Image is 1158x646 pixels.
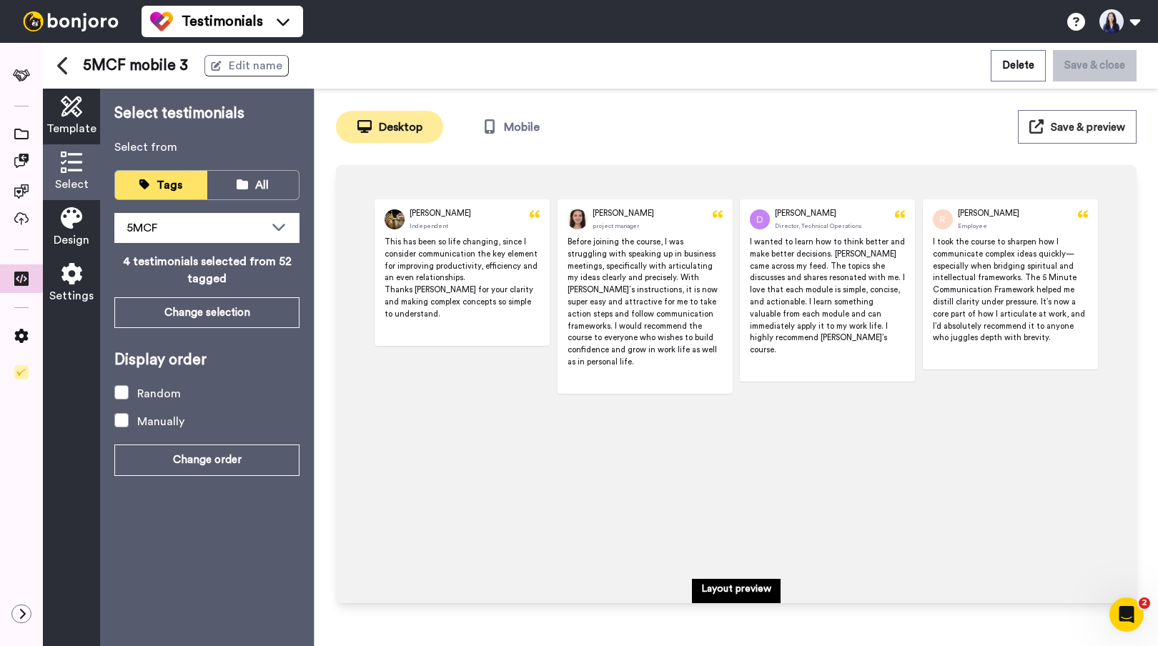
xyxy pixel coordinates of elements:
button: Desktop [336,111,443,143]
button: Save & preview [1018,110,1137,144]
span: 5MCF mobile 3 [83,55,188,76]
span: I took the course to sharpen how I communicate complex ideas quickly—especially when bridging spi... [933,238,1087,342]
p: Layout preview [701,582,771,596]
button: All [207,171,300,199]
span: Save & preview [1051,122,1125,133]
iframe: Intercom live chat [1109,597,1144,632]
span: Settings [49,287,94,304]
span: Template [46,120,96,137]
span: Independent [410,222,448,230]
img: Profile Picture [933,209,953,229]
span: Tags [157,179,182,191]
p: Select testimonials [114,103,300,124]
span: Thanks [PERSON_NAME] for your clarity and making complex concepts so simple to understand. [385,286,535,318]
div: Random [137,385,181,402]
span: project manager [593,222,640,230]
div: Manually [137,413,184,430]
img: Checklist.svg [14,365,29,379]
span: Select [55,176,89,193]
p: Display order [114,349,300,371]
button: Change selection [114,297,300,328]
span: [PERSON_NAME] [958,208,1019,220]
span: Director, Technical Operations [775,222,862,230]
button: Mobile [457,111,565,143]
img: Profile Picture [750,209,770,229]
button: Delete [991,50,1046,81]
p: Select from [114,139,300,156]
div: 4 testimonials selected from 52 tagged [114,253,300,287]
span: Employee [958,222,987,230]
span: Edit name [229,57,282,74]
span: 5MCF [127,222,157,234]
span: All [255,179,269,191]
img: Profile Picture [568,209,588,229]
span: Testimonials [182,11,263,31]
img: tm-color.svg [150,10,173,33]
span: 2 [1139,597,1150,609]
span: This has been so life changing, since I consider communication the key element for improving prod... [385,238,540,282]
button: Save & close [1053,50,1137,81]
button: Change order [114,444,300,475]
span: Before joining the course, I was struggling with speaking up in business meetings, specifically w... [568,238,720,366]
span: [PERSON_NAME] [410,208,471,220]
span: [PERSON_NAME] [775,208,836,220]
span: [PERSON_NAME] [593,208,654,220]
span: I wanted to learn how to think better and make better decisions. [PERSON_NAME] came across my fee... [750,238,907,354]
img: Profile Picture [385,209,405,229]
img: bj-logo-header-white.svg [17,11,124,31]
button: Edit name [204,55,289,76]
span: Design [54,232,89,249]
button: Tags [115,171,207,199]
